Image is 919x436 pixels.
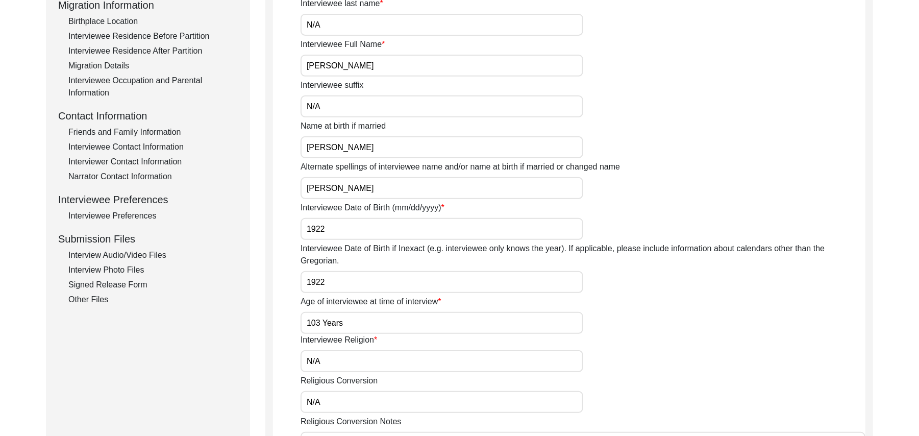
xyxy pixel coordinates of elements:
[301,120,386,132] label: Name at birth if married
[301,38,385,51] label: Interviewee Full Name
[58,231,238,247] div: Submission Files
[68,249,238,261] div: Interview Audio/Video Files
[68,294,238,306] div: Other Files
[301,79,363,91] label: Interviewee suffix
[68,141,238,153] div: Interviewee Contact Information
[68,126,238,138] div: Friends and Family Information
[68,210,238,222] div: Interviewee Preferences
[68,75,238,99] div: Interviewee Occupation and Parental Information
[301,416,401,428] label: Religious Conversion Notes
[68,264,238,276] div: Interview Photo Files
[68,60,238,72] div: Migration Details
[68,156,238,168] div: Interviewer Contact Information
[68,30,238,42] div: Interviewee Residence Before Partition
[68,171,238,183] div: Narrator Contact Information
[301,202,444,214] label: Interviewee Date of Birth (mm/dd/yyyy)
[68,279,238,291] div: Signed Release Form
[301,296,441,308] label: Age of interviewee at time of interview
[301,375,378,387] label: Religious Conversion
[58,192,238,207] div: Interviewee Preferences
[301,334,377,346] label: Interviewee Religion
[68,45,238,57] div: Interviewee Residence After Partition
[301,161,620,173] label: Alternate spellings of interviewee name and/or name at birth if married or changed name
[58,108,238,124] div: Contact Information
[301,243,865,267] label: Interviewee Date of Birth if Inexact (e.g. interviewee only knows the year). If applicable, pleas...
[68,15,238,28] div: Birthplace Location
